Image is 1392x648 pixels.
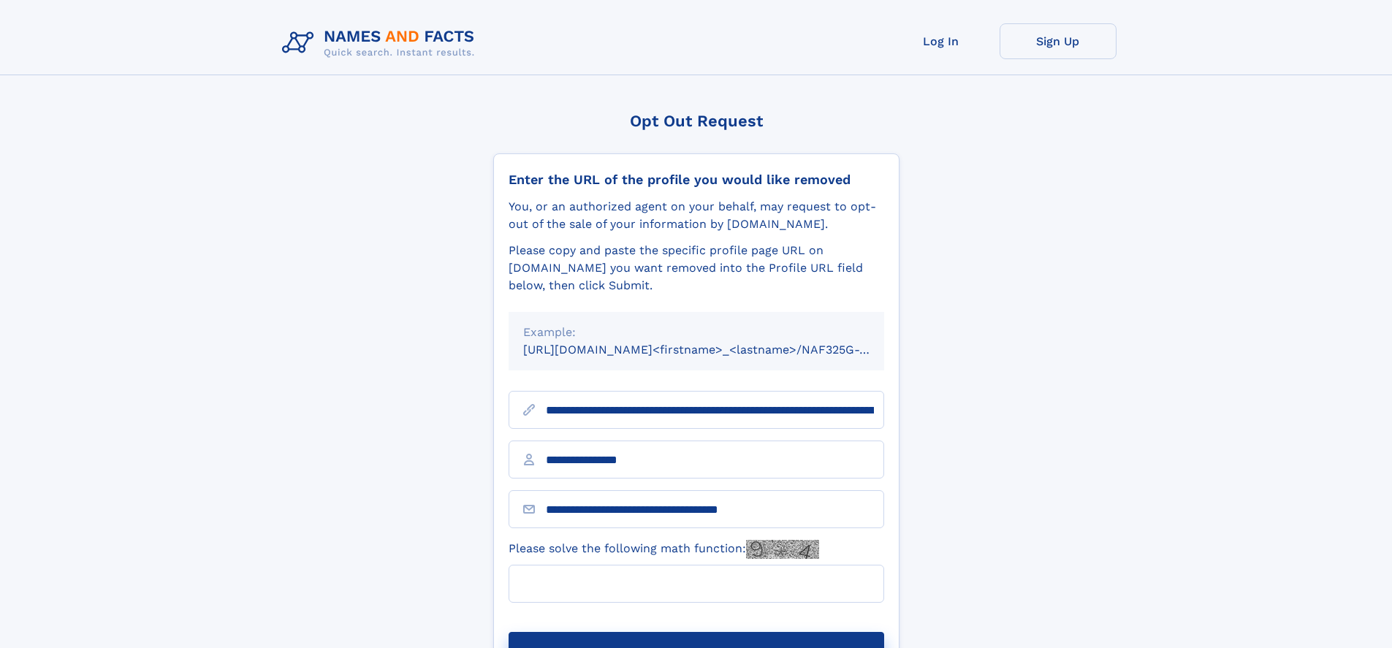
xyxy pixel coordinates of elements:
[509,540,819,559] label: Please solve the following math function:
[509,198,884,233] div: You, or an authorized agent on your behalf, may request to opt-out of the sale of your informatio...
[276,23,487,63] img: Logo Names and Facts
[883,23,1000,59] a: Log In
[523,324,870,341] div: Example:
[509,172,884,188] div: Enter the URL of the profile you would like removed
[523,343,912,357] small: [URL][DOMAIN_NAME]<firstname>_<lastname>/NAF325G-xxxxxxxx
[509,242,884,294] div: Please copy and paste the specific profile page URL on [DOMAIN_NAME] you want removed into the Pr...
[493,112,900,130] div: Opt Out Request
[1000,23,1117,59] a: Sign Up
